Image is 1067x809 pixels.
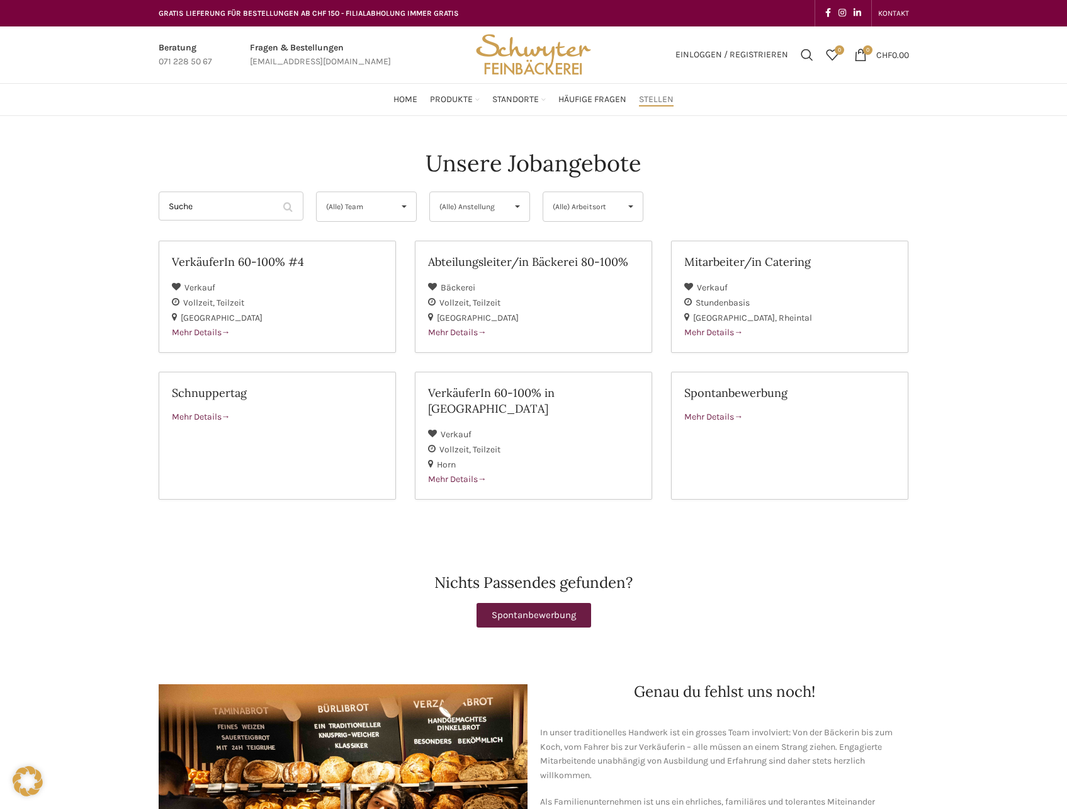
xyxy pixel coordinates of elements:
[820,42,845,67] div: Meine Wunschliste
[492,611,576,620] span: Spontanbewerbung
[441,429,471,440] span: Verkauf
[553,192,613,221] span: (Alle) Arbeitsort
[471,26,595,83] img: Bäckerei Schwyter
[878,9,909,18] span: KONTAKT
[684,385,895,401] h2: Spontanbewerbung
[184,282,215,293] span: Verkauf
[779,313,812,323] span: Rheintal
[492,94,539,106] span: Standorte
[835,4,850,22] a: Instagram social link
[684,327,743,338] span: Mehr Details
[671,241,908,353] a: Mitarbeiter/in Catering Verkauf Stundenbasis [GEOGRAPHIC_DATA] Rheintal Mehr Details
[794,42,820,67] a: Suchen
[430,87,480,112] a: Produkte
[428,385,639,416] h2: VerkäuferIn 60-100% in [GEOGRAPHIC_DATA]
[684,411,743,422] span: Mehr Details
[473,444,500,455] span: Teilzeit
[181,313,263,323] span: [GEOGRAPHIC_DATA]
[684,254,895,270] h2: Mitarbeiter/in Catering
[439,297,473,308] span: Vollzeit
[848,42,915,67] a: 0 CHF0.00
[159,241,396,353] a: VerkäuferIn 60-100% #4 Verkauf Vollzeit Teilzeit [GEOGRAPHIC_DATA] Mehr Details
[428,254,639,270] h2: Abteilungsleiter/in Bäckerei 80-100%
[439,444,473,455] span: Vollzeit
[437,313,519,323] span: [GEOGRAPHIC_DATA]
[393,94,417,106] span: Home
[835,45,844,55] span: 0
[441,282,475,293] span: Bäckerei
[437,459,456,470] span: Horn
[326,192,386,221] span: (Alle) Team
[159,372,396,500] a: Schnuppertag Mehr Details
[639,94,674,106] span: Stellen
[693,313,779,323] span: [GEOGRAPHIC_DATA]
[876,49,892,60] span: CHF
[619,192,643,221] span: ▾
[878,1,909,26] a: KONTAKT
[639,87,674,112] a: Stellen
[152,87,915,112] div: Main navigation
[505,192,529,221] span: ▾
[159,192,303,221] input: Suche
[669,42,794,67] a: Einloggen / Registrieren
[850,4,865,22] a: Linkedin social link
[671,372,908,500] a: Spontanbewerbung Mehr Details
[426,147,641,179] h4: Unsere Jobangebote
[392,192,416,221] span: ▾
[540,684,909,699] h2: Genau du fehlst uns noch!
[183,297,217,308] span: Vollzeit
[159,575,909,590] h2: Nichts Passendes gefunden?
[430,94,473,106] span: Produkte
[159,9,459,18] span: GRATIS LIEFERUNG FÜR BESTELLUNGEN AB CHF 150 - FILIALABHOLUNG IMMER GRATIS
[172,385,383,401] h2: Schnuppertag
[172,411,230,422] span: Mehr Details
[872,1,915,26] div: Secondary navigation
[217,297,244,308] span: Teilzeit
[863,45,872,55] span: 0
[439,192,499,221] span: (Alle) Anstellung
[696,297,750,308] span: Stundenbasis
[471,49,595,59] a: Site logo
[393,87,417,112] a: Home
[697,282,728,293] span: Verkauf
[477,603,591,628] a: Spontanbewerbung
[540,726,909,783] p: In unser traditionelles Handwerk ist ein grosses Team involviert: Von der Bäckerin bis zum Koch, ...
[172,327,230,338] span: Mehr Details
[820,42,845,67] a: 0
[415,241,652,353] a: Abteilungsleiter/in Bäckerei 80-100% Bäckerei Vollzeit Teilzeit [GEOGRAPHIC_DATA] Mehr Details
[492,87,546,112] a: Standorte
[558,87,626,112] a: Häufige Fragen
[473,297,500,308] span: Teilzeit
[428,474,487,485] span: Mehr Details
[558,94,626,106] span: Häufige Fragen
[172,254,383,270] h2: VerkäuferIn 60-100% #4
[250,41,391,69] a: Infobox link
[675,50,788,59] span: Einloggen / Registrieren
[415,372,652,500] a: VerkäuferIn 60-100% in [GEOGRAPHIC_DATA] Verkauf Vollzeit Teilzeit Horn Mehr Details
[876,49,909,60] bdi: 0.00
[821,4,835,22] a: Facebook social link
[159,41,212,69] a: Infobox link
[428,327,487,338] span: Mehr Details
